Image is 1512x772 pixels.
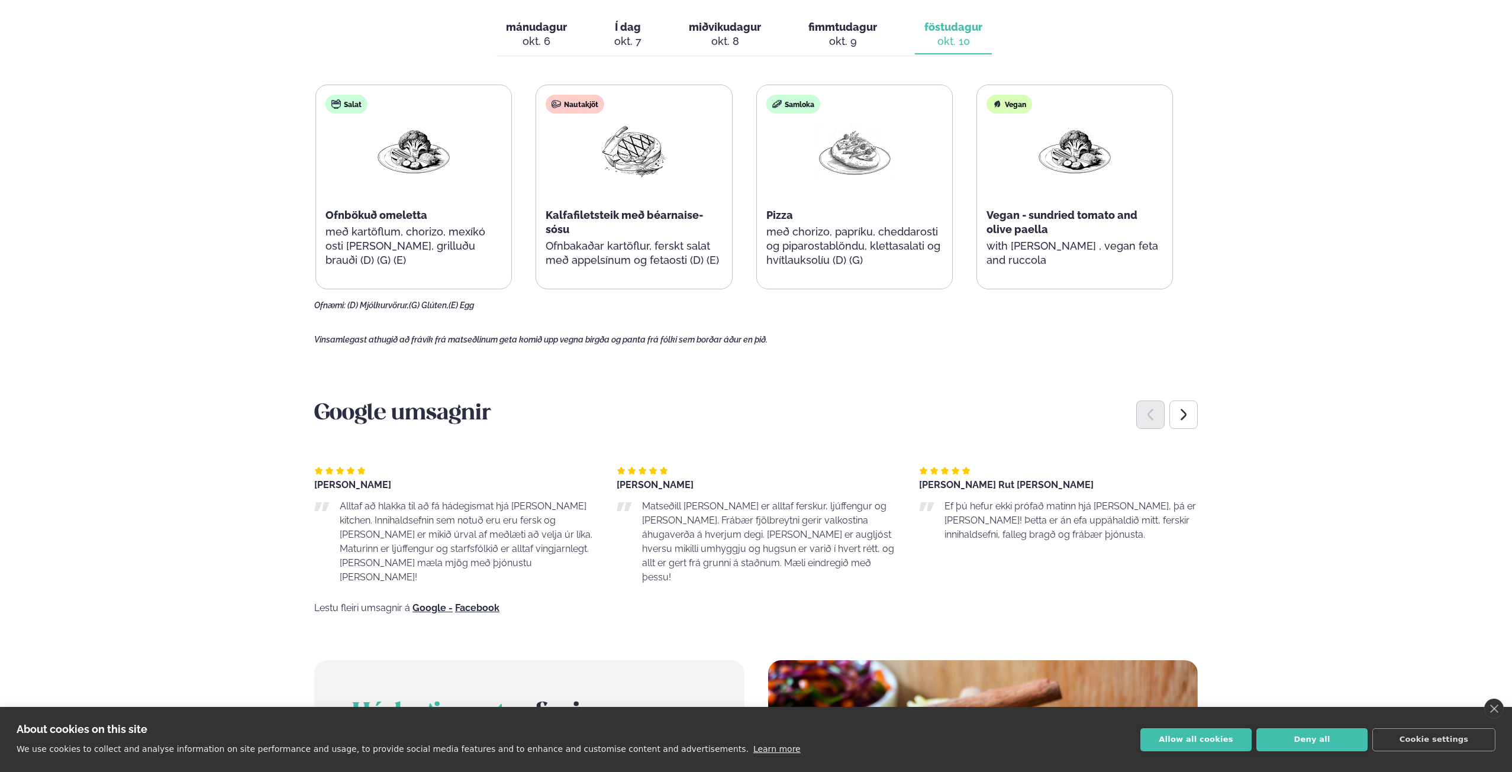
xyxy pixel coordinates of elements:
[766,225,943,267] p: með chorizo, papríku, cheddarosti og piparostablöndu, klettasalati og hvítlauksolíu (D) (G)
[347,301,409,310] span: (D) Mjólkurvörur,
[546,95,604,114] div: Nautakjöt
[919,480,1198,490] div: [PERSON_NAME] Rut [PERSON_NAME]
[1484,699,1504,719] a: close
[924,21,982,33] span: föstudagur
[992,99,1002,109] img: Vegan.svg
[17,744,749,754] p: We use cookies to collect and analyse information on site performance and usage, to provide socia...
[1037,123,1113,178] img: Vegan.png
[772,99,782,109] img: sandwich-new-16px.svg
[944,499,1198,542] p: Ef þú hefur ekki prófað matinn hjá [PERSON_NAME], þá er [PERSON_NAME]! Þetta er án efa uppáhaldið...
[605,15,651,54] button: Í dag okt. 7
[1136,400,1165,429] div: Previous slide
[766,209,793,221] span: Pizza
[596,123,672,178] img: Beef-Meat.png
[614,34,641,49] div: okt. 7
[546,239,722,267] p: Ofnbakaðar kartöflur, ferskt salat með appelsínum og fetaosti (D) (E)
[314,602,410,613] span: Lestu fleiri umsagnir á
[314,301,346,310] span: Ofnæmi:
[352,698,707,764] h2: fyrir fyrirtæki
[455,603,499,613] a: Facebook
[1169,400,1198,429] div: Next slide
[642,500,894,583] span: Matseðill [PERSON_NAME] er alltaf ferskur, ljúffengur og [PERSON_NAME]. Frábær fjölbreytni gerir ...
[497,15,576,54] button: mánudagur okt. 6
[986,95,1032,114] div: Vegan
[331,99,341,109] img: salad.svg
[753,744,801,754] a: Learn more
[409,301,449,310] span: (G) Glúten,
[449,301,474,310] span: (E) Egg
[808,21,877,33] span: fimmtudagur
[17,723,147,735] strong: About cookies on this site
[986,239,1163,267] p: with [PERSON_NAME] , vegan feta and ruccola
[986,209,1137,235] span: Vegan - sundried tomato and olive paella
[314,480,593,490] div: [PERSON_NAME]
[817,123,892,179] img: Pizza-Bread.png
[617,480,895,490] div: [PERSON_NAME]
[766,95,820,114] div: Samloka
[506,34,567,49] div: okt. 6
[924,34,982,49] div: okt. 10
[352,702,534,728] span: Hádegismatur
[614,20,641,34] span: Í dag
[340,500,592,583] span: Alltaf að hlakka til að fá hádegismat hjá [PERSON_NAME] kitchen. Innihaldsefnin sem notuð eru eru...
[689,34,761,49] div: okt. 8
[915,15,992,54] button: föstudagur okt. 10
[799,15,886,54] button: fimmtudagur okt. 9
[689,21,761,33] span: miðvikudagur
[314,335,768,344] span: Vinsamlegast athugið að frávik frá matseðlinum geta komið upp vegna birgða og panta frá fólki sem...
[325,95,367,114] div: Salat
[412,603,453,613] a: Google -
[552,99,561,109] img: beef.svg
[506,21,567,33] span: mánudagur
[1372,728,1495,751] button: Cookie settings
[808,34,877,49] div: okt. 9
[314,400,1198,428] h3: Google umsagnir
[679,15,770,54] button: miðvikudagur okt. 8
[325,209,427,221] span: Ofnbökuð omeletta
[1140,728,1252,751] button: Allow all cookies
[376,123,452,178] img: Vegan.png
[546,209,703,235] span: Kalfafiletsteik með béarnaise-sósu
[325,225,502,267] p: með kartöflum, chorizo, mexíkó osti [PERSON_NAME], grilluðu brauði (D) (G) (E)
[1256,728,1368,751] button: Deny all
